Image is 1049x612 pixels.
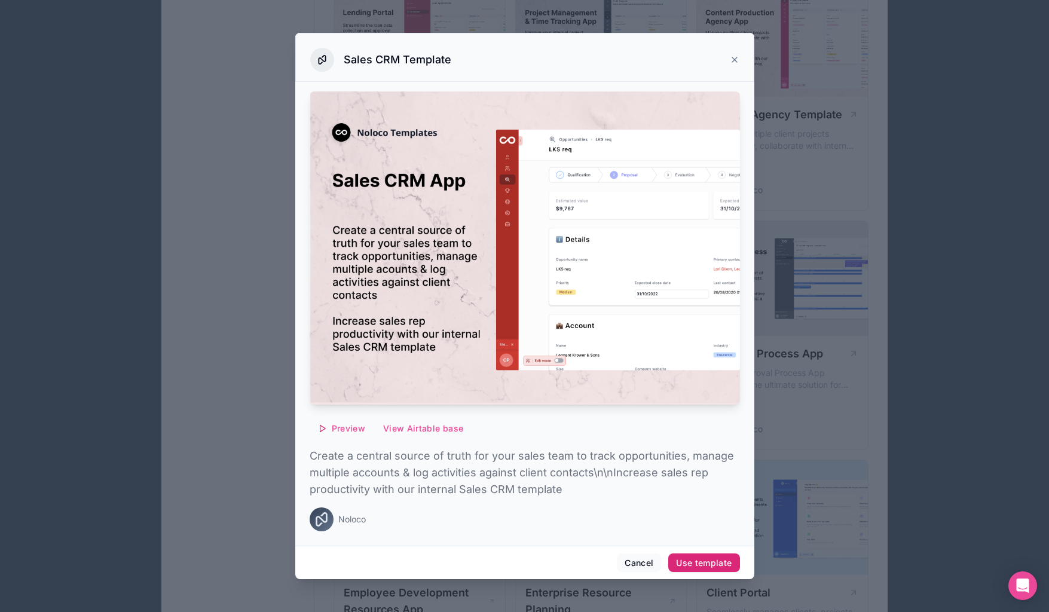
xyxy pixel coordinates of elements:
[676,558,732,568] div: Use template
[1008,571,1037,600] div: Open Intercom Messenger
[310,419,373,438] button: Preview
[375,419,471,438] button: View Airtable base
[310,91,740,405] img: Sales CRM Template
[338,513,366,525] span: Noloco
[310,448,740,498] p: Create a central source of truth for your sales team to track opportunities, manage multiple acco...
[344,53,451,67] h3: Sales CRM Template
[668,553,739,573] button: Use template
[332,423,365,434] span: Preview
[617,553,661,573] button: Cancel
